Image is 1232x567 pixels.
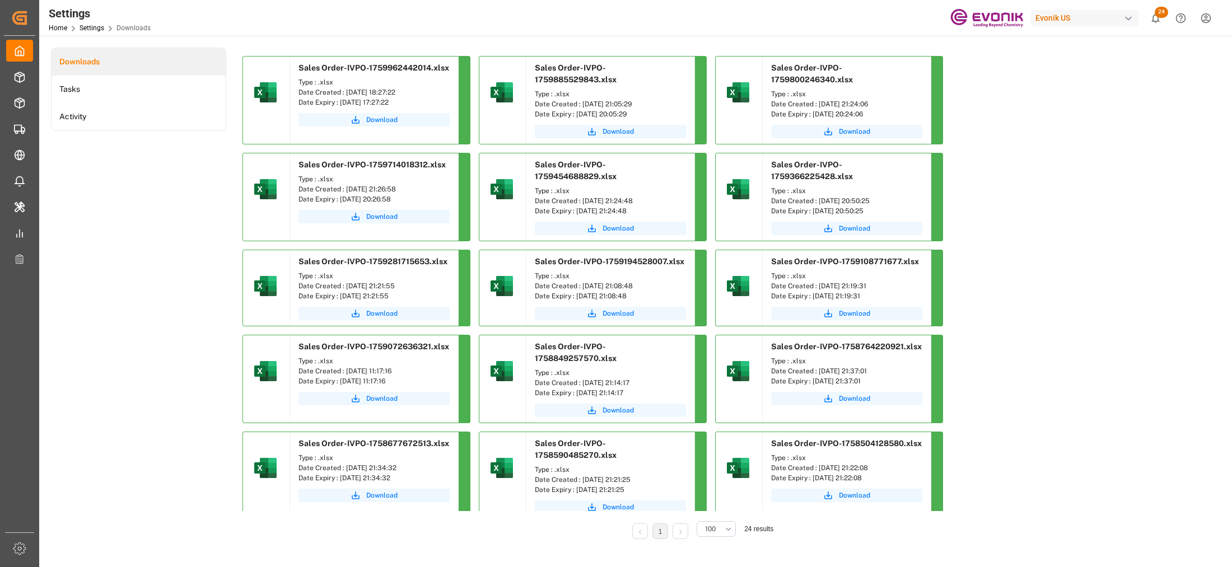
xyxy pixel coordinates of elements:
[535,439,617,460] span: Sales Order-IVPO-1758590485270.xlsx
[298,97,450,107] div: Date Expiry : [DATE] 17:27:22
[725,273,752,299] img: microsoft-excel-2019--v1.png
[744,525,773,533] span: 24 results
[771,257,919,266] span: Sales Order-IVPO-1759108771677.xlsx
[535,99,686,109] div: Date Created : [DATE] 21:05:29
[298,392,450,405] a: Download
[771,356,922,366] div: Type : .xlsx
[298,281,450,291] div: Date Created : [DATE] 21:21:55
[603,308,634,318] span: Download
[535,89,686,99] div: Type : .xlsx
[535,222,686,235] button: Download
[771,222,922,235] button: Download
[252,176,279,203] img: microsoft-excel-2019--v1.png
[673,523,688,539] li: Next Page
[298,376,450,386] div: Date Expiry : [DATE] 11:17:16
[80,24,104,32] a: Settings
[298,439,449,448] span: Sales Order-IVPO-1758677672513.xlsx
[535,271,686,281] div: Type : .xlsx
[725,358,752,385] img: microsoft-excel-2019--v1.png
[52,48,226,76] li: Downloads
[252,358,279,385] img: microsoft-excel-2019--v1.png
[298,194,450,204] div: Date Expiry : [DATE] 20:26:58
[725,454,752,481] img: microsoft-excel-2019--v1.png
[535,378,686,388] div: Date Created : [DATE] 21:14:17
[632,523,648,539] li: Previous Page
[839,308,870,318] span: Download
[771,89,922,99] div: Type : .xlsx
[535,342,617,363] span: Sales Order-IVPO-1758849257570.xlsx
[298,174,450,184] div: Type : .xlsx
[298,257,447,266] span: Sales Order-IVPO-1759281715653.xlsx
[771,99,922,109] div: Date Created : [DATE] 21:24:06
[1031,7,1143,29] button: Evonik US
[366,308,398,318] span: Download
[1031,10,1138,26] div: Evonik US
[298,271,450,281] div: Type : .xlsx
[725,176,752,203] img: microsoft-excel-2019--v1.png
[535,500,686,514] button: Download
[659,528,662,536] a: 1
[771,125,922,138] button: Download
[771,271,922,281] div: Type : .xlsx
[298,366,450,376] div: Date Created : [DATE] 11:17:16
[603,502,634,512] span: Download
[488,358,515,385] img: microsoft-excel-2019--v1.png
[298,77,450,87] div: Type : .xlsx
[771,186,922,196] div: Type : .xlsx
[298,489,450,502] button: Download
[839,126,870,137] span: Download
[252,454,279,481] img: microsoft-excel-2019--v1.png
[1168,6,1193,31] button: Help Center
[652,523,668,539] li: 1
[488,176,515,203] img: microsoft-excel-2019--v1.png
[603,223,634,233] span: Download
[839,490,870,500] span: Download
[771,206,922,216] div: Date Expiry : [DATE] 20:50:25
[52,76,226,103] a: Tasks
[298,473,450,483] div: Date Expiry : [DATE] 21:34:32
[488,79,515,106] img: microsoft-excel-2019--v1.png
[535,206,686,216] div: Date Expiry : [DATE] 21:24:48
[298,356,450,366] div: Type : .xlsx
[298,87,450,97] div: Date Created : [DATE] 18:27:22
[771,473,922,483] div: Date Expiry : [DATE] 21:22:08
[771,453,922,463] div: Type : .xlsx
[535,475,686,485] div: Date Created : [DATE] 21:21:25
[298,63,449,72] span: Sales Order-IVPO-1759962442014.xlsx
[771,291,922,301] div: Date Expiry : [DATE] 21:19:31
[771,281,922,291] div: Date Created : [DATE] 21:19:31
[535,109,686,119] div: Date Expiry : [DATE] 20:05:29
[535,257,684,266] span: Sales Order-IVPO-1759194528007.xlsx
[771,489,922,502] button: Download
[771,392,922,405] button: Download
[298,307,450,320] button: Download
[535,307,686,320] button: Download
[535,196,686,206] div: Date Created : [DATE] 21:24:48
[535,465,686,475] div: Type : .xlsx
[771,463,922,473] div: Date Created : [DATE] 21:22:08
[298,113,450,126] button: Download
[52,103,226,130] a: Activity
[535,125,686,138] button: Download
[771,439,922,448] span: Sales Order-IVPO-1758504128580.xlsx
[535,404,686,417] button: Download
[535,281,686,291] div: Date Created : [DATE] 21:08:48
[298,184,450,194] div: Date Created : [DATE] 21:26:58
[298,160,446,169] span: Sales Order-IVPO-1759714018312.xlsx
[771,307,922,320] a: Download
[535,485,686,495] div: Date Expiry : [DATE] 21:21:25
[366,490,398,500] span: Download
[771,63,853,84] span: Sales Order-IVPO-1759800246340.xlsx
[252,273,279,299] img: microsoft-excel-2019--v1.png
[535,160,617,181] span: Sales Order-IVPO-1759454688829.xlsx
[366,212,398,222] span: Download
[298,210,450,223] button: Download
